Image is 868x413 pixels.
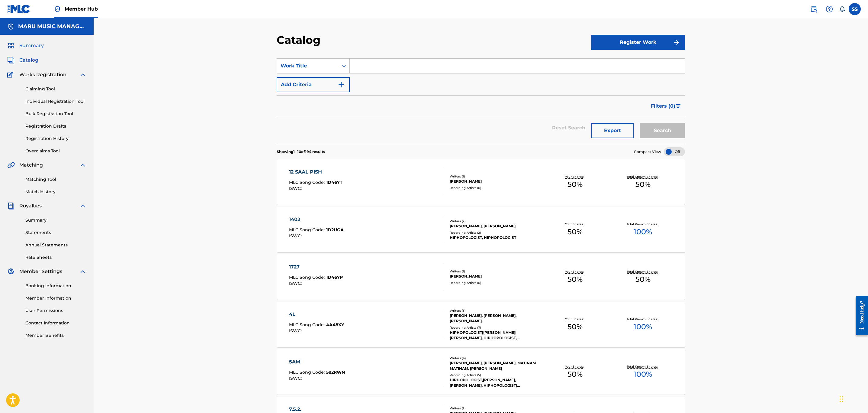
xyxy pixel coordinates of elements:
div: Writers ( 2 ) [450,406,541,411]
img: expand [79,71,86,78]
div: Writers ( 3 ) [450,308,541,313]
a: Member Information [25,295,86,301]
img: 9d2ae6d4665cec9f34b9.svg [338,81,345,88]
img: MLC Logo [7,5,31,13]
span: ISWC : [289,281,303,286]
span: Matching [19,161,43,169]
a: SummarySummary [7,42,44,49]
a: Member Benefits [25,332,86,339]
a: Summary [25,217,86,223]
div: Recording Artists ( 0 ) [450,281,541,285]
span: 50 % [567,274,583,285]
span: MLC Song Code : [289,180,326,185]
span: 50 % [567,321,583,332]
div: Recording Artists ( 0 ) [450,186,541,190]
p: Showing 1 - 10 of 194 results [277,149,325,154]
img: Royalties [7,202,14,210]
span: MLC Song Code : [289,275,326,280]
div: Writers ( 1 ) [450,269,541,274]
p: Your Shares: [565,222,585,226]
p: Total Known Shares: [627,269,659,274]
span: 50 % [635,179,651,190]
form: Search Form [277,58,685,144]
img: search [810,5,817,13]
p: Total Known Shares: [627,174,659,179]
div: HIPHOPOLOGIST, HIPHOPOLOGIST [450,235,541,240]
img: f7272a7cc735f4ea7f67.svg [673,39,680,46]
div: Writers ( 4 ) [450,356,541,360]
span: 50 % [567,369,583,380]
span: Member Hub [65,5,98,12]
span: MLC Song Code : [289,369,326,375]
a: Registration Drafts [25,123,86,129]
img: Member Settings [7,268,14,275]
div: Recording Artists ( 2 ) [450,230,541,235]
a: 1727MLC Song Code:1D467PISWC:Writers (1)[PERSON_NAME]Recording Artists (0)Your Shares:50%Total Kn... [277,254,685,300]
div: [PERSON_NAME], [PERSON_NAME] [450,223,541,229]
a: Contact Information [25,320,86,326]
p: Your Shares: [565,174,585,179]
a: Match History [25,189,86,195]
a: Bulk Registration Tool [25,111,86,117]
span: 4A48XY [326,322,344,327]
span: Compact View [634,149,661,154]
span: 1D467T [326,180,342,185]
a: 1402MLC Song Code:1D2UGAISWC:Writers (2)[PERSON_NAME], [PERSON_NAME]Recording Artists (2)HIPHOPOL... [277,207,685,252]
span: 50 % [635,274,651,285]
div: Recording Artists ( 5 ) [450,373,541,377]
img: Accounts [7,23,14,30]
button: Add Criteria [277,77,350,92]
img: filter [676,104,681,108]
span: ISWC : [289,186,303,191]
span: ISWC : [289,376,303,381]
a: Banking Information [25,283,86,289]
span: 100 % [634,321,652,332]
div: 12 SAAL PISH [289,168,342,176]
img: Works Registration [7,71,15,78]
div: Help [823,3,835,15]
span: 1D2UGA [326,227,344,233]
span: Member Settings [19,268,62,275]
span: Catalog [19,57,38,64]
div: 5AM [289,358,345,366]
a: Rate Sheets [25,254,86,261]
a: Individual Registration Tool [25,98,86,105]
a: 12 SAAL PISHMLC Song Code:1D467TISWC:Writers (1)[PERSON_NAME]Recording Artists (0)Your Shares:50%... [277,159,685,205]
h2: Catalog [277,33,323,47]
iframe: Chat Widget [733,170,868,413]
div: 7.5.2. [289,406,343,413]
a: Registration History [25,135,86,142]
span: Royalties [19,202,42,210]
div: Writers ( 2 ) [450,219,541,223]
a: Annual Statements [25,242,86,248]
div: Recording Artists ( 7 ) [450,325,541,330]
span: 100 % [634,369,652,380]
div: [PERSON_NAME], [PERSON_NAME], [PERSON_NAME] [450,313,541,324]
img: expand [79,161,86,169]
span: Summary [19,42,44,49]
a: CatalogCatalog [7,57,38,64]
span: ISWC : [289,328,303,333]
p: Your Shares: [565,269,585,274]
a: 4LMLC Song Code:4A48XYISWC:Writers (3)[PERSON_NAME], [PERSON_NAME], [PERSON_NAME]Recording Artist... [277,302,685,347]
button: Export [591,123,634,138]
div: [PERSON_NAME] [450,274,541,279]
span: 1D467P [326,275,343,280]
button: Filters (0) [647,99,685,114]
div: [PERSON_NAME], [PERSON_NAME], MATINAM MATINAM, [PERSON_NAME] [450,360,541,371]
a: 5AMMLC Song Code:582RWNISWC:Writers (4)[PERSON_NAME], [PERSON_NAME], MATINAM MATINAM, [PERSON_NAM... [277,349,685,395]
div: HIPHOPOLOGIST,[PERSON_NAME],[PERSON_NAME], HIPHOPOLOGIST|[PERSON_NAME], HIPHOPOLOGIST, HIPHOPOLOG... [450,377,541,388]
p: Total Known Shares: [627,317,659,321]
div: 1727 [289,263,343,271]
div: 1402 [289,216,344,223]
span: 582RWN [326,369,345,375]
iframe: Resource Center [851,291,868,340]
img: Matching [7,161,15,169]
h5: MARU MUSIC MANAGEMENT [18,23,86,30]
p: Total Known Shares: [627,364,659,369]
img: Catalog [7,57,14,64]
span: 50 % [567,179,583,190]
